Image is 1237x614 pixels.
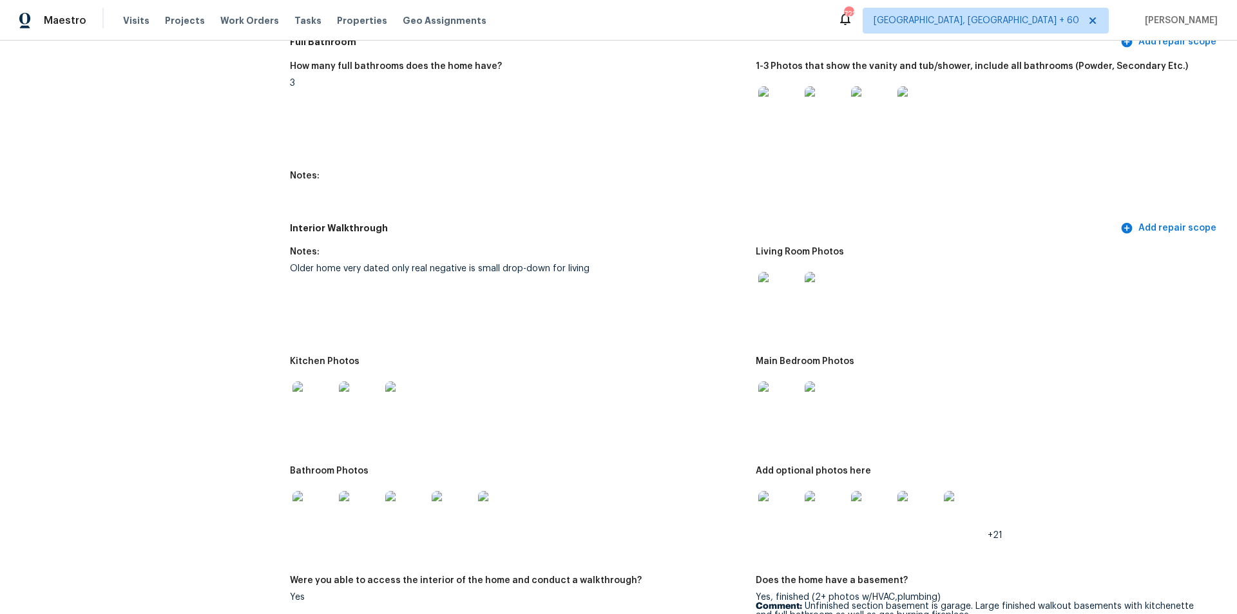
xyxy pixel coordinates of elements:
[1118,216,1222,240] button: Add repair scope
[1123,220,1216,236] span: Add repair scope
[290,79,745,88] div: 3
[165,14,205,27] span: Projects
[844,8,853,21] div: 722
[220,14,279,27] span: Work Orders
[756,466,871,475] h5: Add optional photos here
[123,14,149,27] span: Visits
[290,222,1118,235] h5: Interior Walkthrough
[874,14,1079,27] span: [GEOGRAPHIC_DATA], [GEOGRAPHIC_DATA] + 60
[290,171,320,180] h5: Notes:
[290,357,360,366] h5: Kitchen Photos
[1140,14,1218,27] span: [PERSON_NAME]
[290,35,1118,49] h5: Full Bathroom
[290,593,745,602] div: Yes
[756,602,802,611] b: Comment:
[988,531,1002,540] span: +21
[756,247,844,256] h5: Living Room Photos
[756,357,854,366] h5: Main Bedroom Photos
[294,16,321,25] span: Tasks
[290,264,745,273] div: Older home very dated only real negative is small drop-down for living
[290,576,642,585] h5: Were you able to access the interior of the home and conduct a walkthrough?
[756,62,1188,71] h5: 1-3 Photos that show the vanity and tub/shower, include all bathrooms (Powder, Secondary Etc.)
[1123,34,1216,50] span: Add repair scope
[290,62,502,71] h5: How many full bathrooms does the home have?
[403,14,486,27] span: Geo Assignments
[1118,30,1222,54] button: Add repair scope
[290,247,320,256] h5: Notes:
[290,466,369,475] h5: Bathroom Photos
[756,576,908,585] h5: Does the home have a basement?
[44,14,86,27] span: Maestro
[337,14,387,27] span: Properties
